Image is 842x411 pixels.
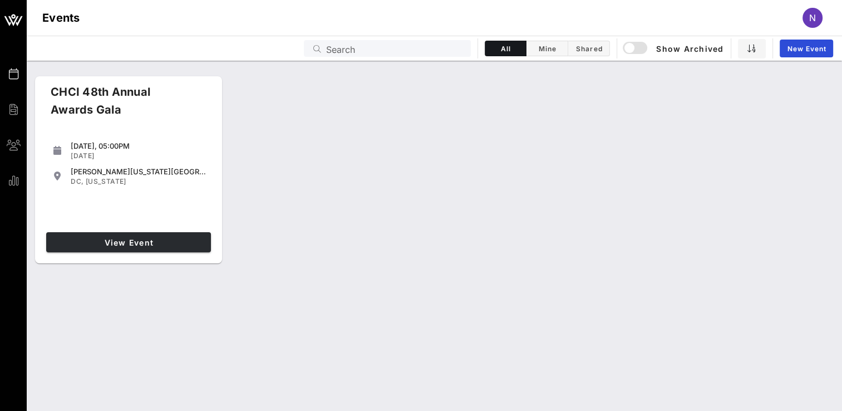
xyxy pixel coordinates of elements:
span: N [809,12,816,23]
h1: Events [42,9,80,27]
button: Show Archived [624,38,724,58]
span: DC, [71,177,83,185]
div: [DATE] [71,151,206,160]
span: [US_STATE] [86,177,126,185]
button: All [485,41,526,56]
span: Shared [575,45,603,53]
a: New Event [780,40,833,57]
button: Shared [568,41,610,56]
span: New Event [786,45,826,53]
div: N [802,8,823,28]
button: Mine [526,41,568,56]
span: Show Archived [624,42,723,55]
span: View Event [51,238,206,247]
div: CHCI 48th Annual Awards Gala [42,83,199,128]
div: [DATE], 05:00PM [71,141,206,150]
a: View Event [46,232,211,252]
span: Mine [533,45,561,53]
div: [PERSON_NAME][US_STATE][GEOGRAPHIC_DATA] [71,167,206,176]
span: All [492,45,519,53]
